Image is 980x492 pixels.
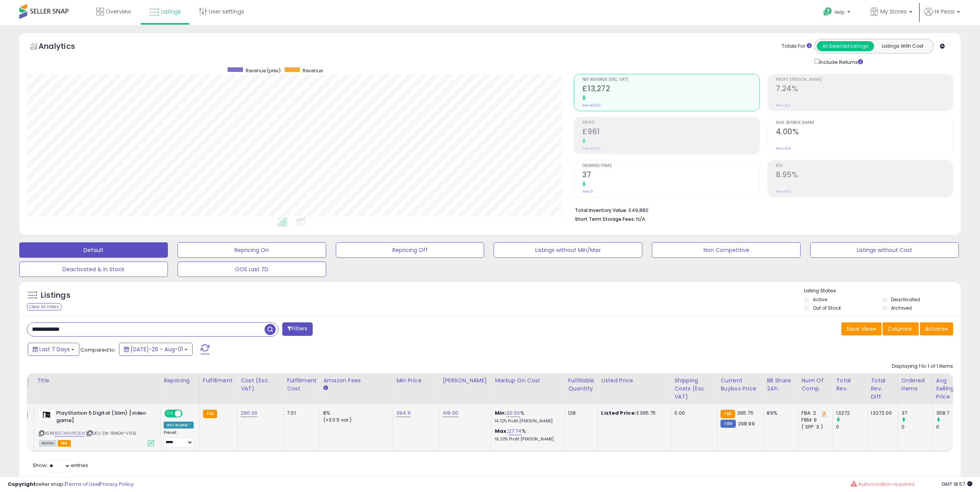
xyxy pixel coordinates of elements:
label: Deactivated [891,296,920,303]
label: Active [813,296,827,303]
span: Ordered Items [582,164,759,168]
img: 31F8J2lAvSL._SL40_.jpg [39,410,54,420]
div: 128 [568,410,592,417]
a: B0CM9VKQ5N [55,430,85,437]
div: Pessi says… [6,70,148,150]
div: Num of Comp. [801,377,829,393]
button: Home [121,3,135,18]
div: Close [135,3,149,17]
span: Overview [106,8,131,15]
div: Displaying 1 to 1 of 1 items [892,363,953,370]
div: seller snap | | [8,481,134,488]
small: Prev: N/A [776,189,791,194]
h1: Support [37,4,62,10]
button: Last 7 Days [28,343,79,356]
p: 14.72% Profit [PERSON_NAME] [495,419,559,424]
span: Hi Pessi [935,8,955,15]
div: 0 [936,424,967,430]
b: Short Term Storage Fees: [575,216,635,222]
span: Listings [161,8,181,15]
span: | SKU: DX-9MOH-V03L [86,430,137,436]
div: 8% [323,410,387,417]
span: 2025-08-10 18:57 GMT [941,480,972,488]
small: FBA [720,410,735,418]
span: Columns [888,325,912,333]
button: Save View [841,322,881,335]
div: Total Rev. [836,377,864,393]
span: Revenue (prev) [246,67,281,74]
button: Filters [282,322,312,336]
div: Previously we were at 179 when backordered because the CPT value was 179, this is why we were not... [12,200,120,230]
span: 395.75 [737,409,754,417]
div: SKU: 56-AH0L-1K57 is currently out of stock and the CPT value just changed from 179 to 200.99 so ... [12,10,120,40]
div: % [495,410,559,424]
div: SKU: 5F-7K82-56OI You are right now it does show 57 pcs in stock but before it was not in stock, ... [34,75,142,113]
button: Listings without Cost [810,242,959,258]
div: [DATE] [6,252,148,263]
b: Max: [495,427,508,435]
div: 13272.00 [871,410,892,417]
div: Support says… [6,263,148,317]
div: 89% [767,410,792,417]
button: Actions [920,322,953,335]
button: go back [5,3,20,18]
div: Include Returns [809,57,872,66]
div: 7.01 [287,410,314,417]
div: 358.7 [936,410,967,417]
small: Amazon Fees. [323,385,328,392]
div: Currently we are at 190.11 on SKU: 5F-7K82-56OI because we are implementing the win buybox strate... [12,166,120,196]
div: Check back in time, as well Now if we do have stock yet again why are you low if you can be higher ? [34,117,142,139]
a: 394.11 [396,409,410,417]
div: £395.75 [601,410,665,417]
button: Default [19,242,168,258]
p: The team can also help [37,10,96,17]
button: OOS Last 7D [178,262,326,277]
span: Help [834,9,845,15]
span: All listings currently available for purchase on Amazon [39,440,57,447]
h2: 4.00% [776,127,953,138]
div: Hi [PERSON_NAME],Currently we are at 190.11 on SKU: 5F-7K82-56OI because we are implementing the ... [6,150,126,246]
strong: Copyright [8,480,36,488]
button: Repricing Off [336,242,484,258]
a: 20.00 [506,409,520,417]
span: Show: entries [33,462,88,469]
div: ASIN: [39,410,154,445]
small: Prev: N/A [776,146,791,151]
div: Markup on Cost [495,377,561,385]
i: Get Help [823,7,833,17]
div: ( SFP: 3 ) [801,424,827,430]
span: 398.99 [738,420,755,427]
li: £49,880 [575,205,947,214]
div: 0 [901,424,933,430]
span: Compared to: [80,346,116,354]
div: Clear All Filters [27,303,61,310]
span: My Stores [880,8,907,15]
div: 37 [901,410,933,417]
div: Thanks, [12,234,120,242]
button: Non Competitive [652,242,801,258]
div: Amazon Fees [323,377,390,385]
div: (+£0.5 var) [323,417,387,424]
div: Let us know if you have any other questions, [12,45,120,60]
span: Profit [582,121,759,125]
div: 13272 [836,410,867,417]
small: Prev: £0.00 [582,146,601,151]
a: 290.00 [241,409,258,417]
div: Cost (Exc. VAT) [241,377,280,393]
span: N/A [636,215,645,223]
div: % [495,428,559,442]
h2: 8.95% [776,170,953,181]
div: [PERSON_NAME] [442,377,488,385]
img: Profile image for Support [22,4,34,17]
span: Authorization required [858,480,915,488]
div: BB Share 24h. [767,377,795,393]
span: Avg. Buybox Share [776,121,953,125]
button: Listings With Cost [874,41,931,51]
span: Net Revenue (Exc. VAT) [582,78,759,82]
button: Deactivated & In Stock [19,262,168,277]
div: Current Buybox Price [720,377,760,393]
div: Shipping Costs (Exc. VAT) [674,377,714,401]
div: Min Price [396,377,436,385]
span: Last 7 Days [39,345,70,353]
label: Out of Stock [813,305,841,311]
